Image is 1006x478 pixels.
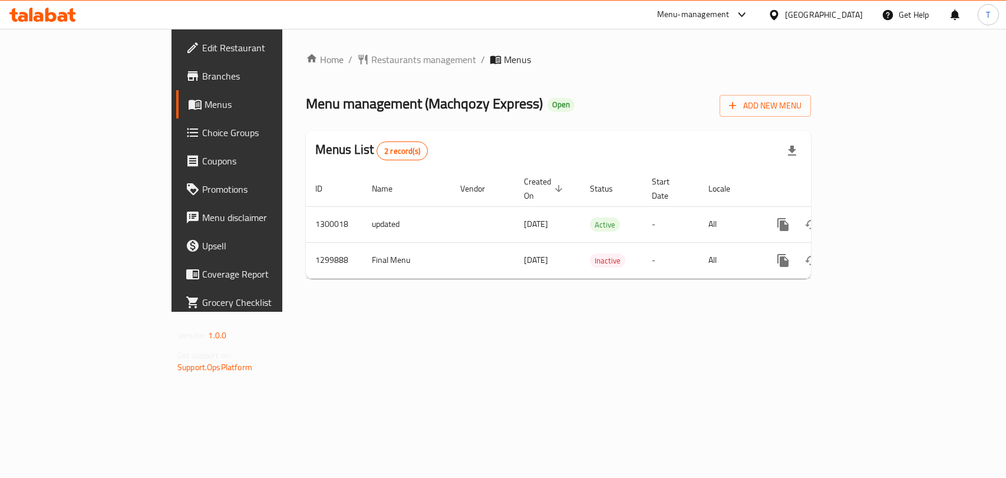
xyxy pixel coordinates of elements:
a: Support.OpsPlatform [177,360,252,375]
h2: Menus List [315,141,428,160]
span: 1.0.0 [208,328,226,343]
span: Created On [524,174,566,203]
span: Inactive [590,254,625,268]
a: Coverage Report [176,260,339,288]
a: Restaurants management [357,52,476,67]
td: updated [362,206,451,242]
td: - [642,206,699,242]
td: All [699,242,760,278]
li: / [481,52,485,67]
span: Get support on: [177,348,232,363]
span: Name [372,182,408,196]
span: Coupons [202,154,330,168]
span: Menu management ( Machqozy Express ) [306,90,543,117]
table: enhanced table [306,171,892,279]
div: Menu-management [657,8,730,22]
span: Grocery Checklist [202,295,330,309]
span: 2 record(s) [377,146,427,157]
nav: breadcrumb [306,52,811,67]
span: Menu disclaimer [202,210,330,225]
span: Vendor [460,182,500,196]
span: Restaurants management [371,52,476,67]
div: [GEOGRAPHIC_DATA] [785,8,863,21]
button: Change Status [797,246,826,275]
button: Add New Menu [720,95,811,117]
span: Branches [202,69,330,83]
button: more [769,246,797,275]
button: Change Status [797,210,826,239]
button: more [769,210,797,239]
span: Edit Restaurant [202,41,330,55]
span: [DATE] [524,252,548,268]
a: Upsell [176,232,339,260]
span: T [986,8,990,21]
a: Grocery Checklist [176,288,339,317]
span: Menus [205,97,330,111]
a: Menu disclaimer [176,203,339,232]
span: Start Date [652,174,685,203]
span: Open [547,100,575,110]
span: Version: [177,328,206,343]
span: Coverage Report [202,267,330,281]
span: [DATE] [524,216,548,232]
span: Status [590,182,628,196]
span: Promotions [202,182,330,196]
div: Open [547,98,575,112]
span: Menus [504,52,531,67]
td: All [699,206,760,242]
span: ID [315,182,338,196]
div: Export file [778,137,806,165]
a: Coupons [176,147,339,175]
a: Edit Restaurant [176,34,339,62]
a: Promotions [176,175,339,203]
div: Total records count [377,141,428,160]
th: Actions [760,171,892,207]
span: Upsell [202,239,330,253]
td: - [642,242,699,278]
span: Locale [708,182,746,196]
td: Final Menu [362,242,451,278]
span: Add New Menu [729,98,801,113]
li: / [348,52,352,67]
a: Branches [176,62,339,90]
span: Active [590,218,620,232]
span: Choice Groups [202,126,330,140]
a: Menus [176,90,339,118]
a: Choice Groups [176,118,339,147]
